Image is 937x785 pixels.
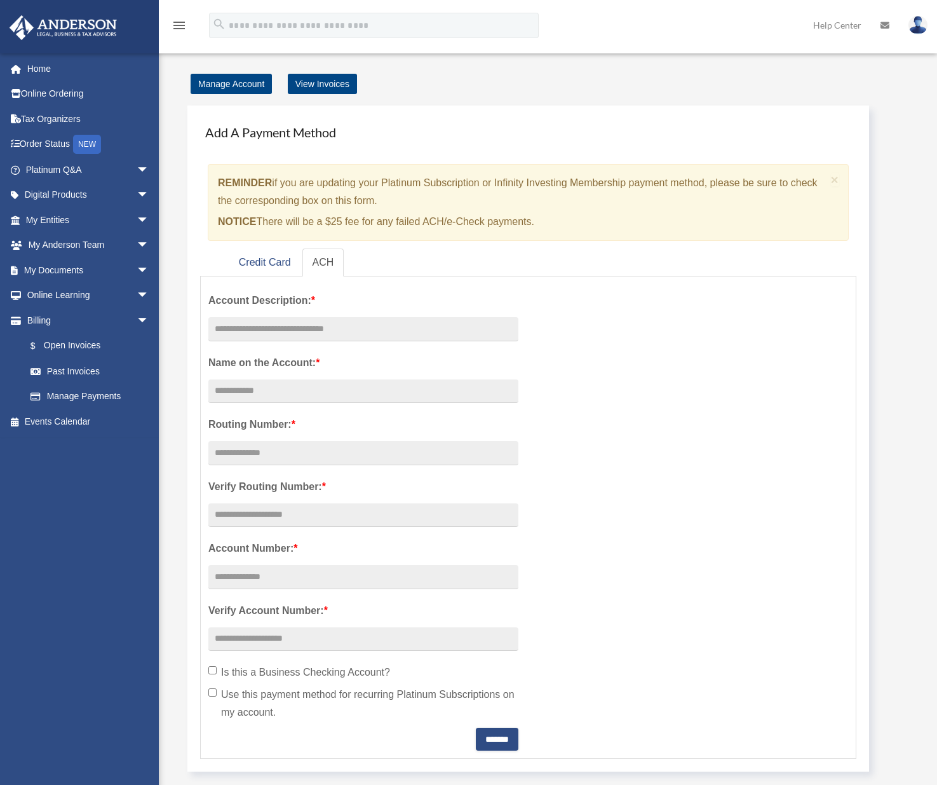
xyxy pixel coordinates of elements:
[831,172,839,187] span: ×
[137,233,162,259] span: arrow_drop_down
[302,249,344,277] a: ACH
[208,478,518,496] label: Verify Routing Number:
[288,74,357,94] a: View Invoices
[208,292,518,310] label: Account Description:
[18,358,168,384] a: Past Invoices
[208,354,518,372] label: Name on the Account:
[9,308,168,333] a: Billingarrow_drop_down
[208,416,518,433] label: Routing Number:
[9,81,168,107] a: Online Ordering
[9,233,168,258] a: My Anderson Teamarrow_drop_down
[208,666,217,674] input: Is this a Business Checking Account?
[18,384,162,409] a: Manage Payments
[831,173,839,186] button: Close
[218,216,256,227] strong: NOTICE
[208,688,217,697] input: Use this payment method for recurring Platinum Subscriptions on my account.
[6,15,121,40] img: Anderson Advisors Platinum Portal
[172,22,187,33] a: menu
[208,664,518,681] label: Is this a Business Checking Account?
[137,182,162,208] span: arrow_drop_down
[18,333,168,359] a: $Open Invoices
[9,182,168,208] a: Digital Productsarrow_drop_down
[208,540,518,557] label: Account Number:
[9,132,168,158] a: Order StatusNEW
[9,283,168,308] a: Online Learningarrow_drop_down
[9,409,168,434] a: Events Calendar
[172,18,187,33] i: menu
[73,135,101,154] div: NEW
[208,164,849,241] div: if you are updating your Platinum Subscription or Infinity Investing Membership payment method, p...
[200,118,856,146] h4: Add A Payment Method
[9,56,168,81] a: Home
[137,308,162,334] span: arrow_drop_down
[218,177,272,188] strong: REMINDER
[37,338,44,354] span: $
[908,16,927,34] img: User Pic
[191,74,272,94] a: Manage Account
[137,257,162,283] span: arrow_drop_down
[9,106,168,132] a: Tax Organizers
[212,17,226,31] i: search
[9,207,168,233] a: My Entitiesarrow_drop_down
[9,257,168,283] a: My Documentsarrow_drop_down
[137,157,162,183] span: arrow_drop_down
[137,283,162,309] span: arrow_drop_down
[208,602,518,620] label: Verify Account Number:
[208,686,518,721] label: Use this payment method for recurring Platinum Subscriptions on my account.
[229,249,301,277] a: Credit Card
[137,207,162,233] span: arrow_drop_down
[9,157,168,182] a: Platinum Q&Aarrow_drop_down
[218,213,826,231] p: There will be a $25 fee for any failed ACH/e-Check payments.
